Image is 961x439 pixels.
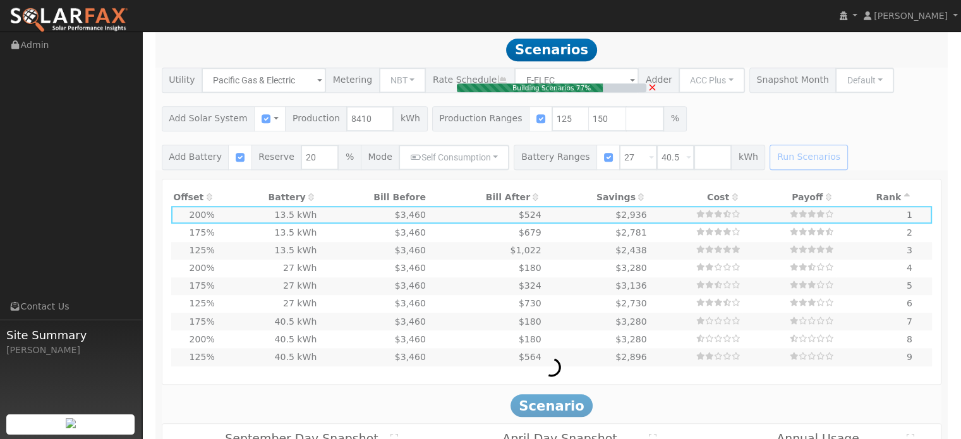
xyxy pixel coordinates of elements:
[506,39,596,61] span: Scenarios
[6,327,135,344] span: Site Summary
[648,80,657,93] span: ×
[874,11,948,21] span: [PERSON_NAME]
[457,83,646,93] div: Building Scenarios 77%
[6,344,135,357] div: [PERSON_NAME]
[648,78,657,95] a: Cancel
[66,418,76,428] img: retrieve
[9,7,128,33] img: SolarFax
